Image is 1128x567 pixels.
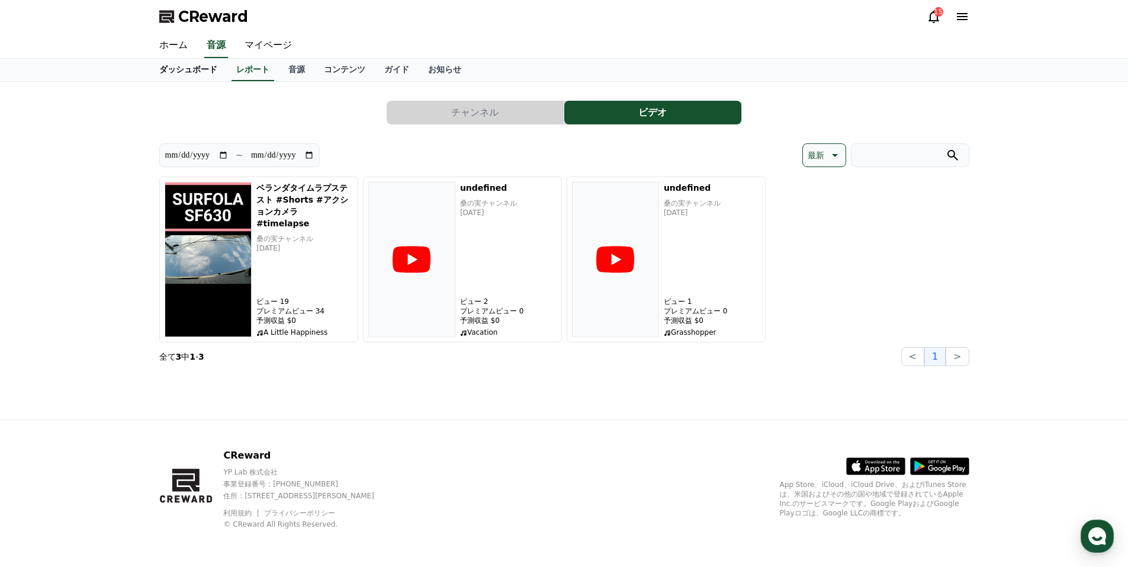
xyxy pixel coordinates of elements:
[934,7,943,17] div: 15
[204,33,228,58] a: 音源
[460,208,557,217] p: [DATE]
[363,177,562,342] button: undefined 桑の実チャンネル [DATE] ビュー 2 プレミアムビュー 0 予測収益 $0 Vacation
[223,509,261,517] a: 利用規約
[664,328,760,337] p: Grasshopper
[419,59,471,81] a: お知らせ
[189,352,195,361] strong: 1
[256,182,353,229] h5: ベランダタイムラプステスト #Shorts #アクションカメラ #timelapse
[780,480,969,518] p: App Store、iCloud、iCloud Drive、およびiTunes Storeは、米国およびその他の国や地域で登録されているApple Inc.のサービスマークです。Google P...
[924,347,946,366] button: 1
[927,9,941,24] a: 15
[664,208,760,217] p: [DATE]
[387,101,564,124] button: チャンネル
[564,101,742,124] a: ビデオ
[460,316,557,325] p: 予測収益 $0
[153,376,227,405] a: Settings
[460,328,557,337] p: Vacation
[150,59,227,81] a: ダッシュボード
[165,182,252,337] img: ベランダタイムラプステスト #Shorts #アクションカメラ #timelapse
[235,33,301,58] a: マイページ
[664,306,760,316] p: プレミアムビュー 0
[802,143,846,167] button: 最新
[567,177,766,342] button: undefined 桑の実チャンネル [DATE] ビュー 1 プレミアムビュー 0 予測収益 $0 Grasshopper
[375,59,419,81] a: ガイド
[175,393,204,403] span: Settings
[314,59,375,81] a: コンテンツ
[460,182,557,194] h5: undefined
[460,297,557,306] p: ビュー 2
[150,33,197,58] a: ホーム
[159,177,358,342] button: ベランダタイムラプステスト #Shorts #アクションカメラ #timelapse ベランダタイムラプステスト #Shorts #アクションカメラ #timelapse 桑の実チャンネル [D...
[460,198,557,208] p: 桑の実チャンネル
[946,347,969,366] button: >
[159,351,204,363] p: 全て 中 -
[460,306,557,316] p: プレミアムビュー 0
[232,59,274,81] a: レポート
[98,394,133,403] span: Messages
[256,328,353,337] p: A Little Happiness
[176,352,182,361] strong: 3
[256,316,353,325] p: 予測収益 $0
[664,297,760,306] p: ビュー 1
[223,449,394,463] p: CReward
[30,393,51,403] span: Home
[256,234,353,244] p: 桑の実チャンネル
[256,306,353,316] p: プレミアムビュー 34
[78,376,153,405] a: Messages
[664,316,760,325] p: 予測収益 $0
[223,491,394,501] p: 住所 : [STREET_ADDRESS][PERSON_NAME]
[264,509,335,517] a: プライバシーポリシー
[223,520,394,529] p: © CReward All Rights Reserved.
[178,7,248,26] span: CReward
[901,347,924,366] button: <
[198,352,204,361] strong: 3
[159,7,248,26] a: CReward
[256,297,353,306] p: ビュー 19
[256,244,353,253] p: [DATE]
[664,198,760,208] p: 桑の実チャンネル
[664,182,760,194] h5: undefined
[4,376,78,405] a: Home
[223,479,394,489] p: 事業登録番号 : [PHONE_NUMBER]
[223,467,394,477] p: YP Lab 株式会社
[236,148,243,162] p: ~
[564,101,741,124] button: ビデオ
[808,147,824,164] p: 最新
[279,59,314,81] a: 音源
